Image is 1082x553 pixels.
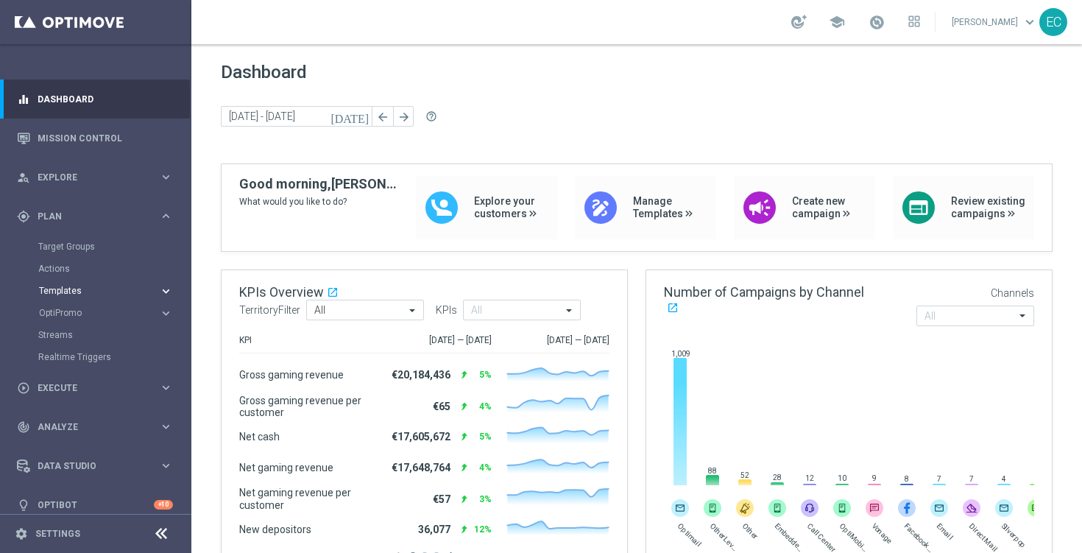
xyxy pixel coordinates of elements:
[38,212,159,221] span: Plan
[17,119,173,158] div: Mission Control
[16,460,174,472] button: Data Studio keyboard_arrow_right
[159,420,173,434] i: keyboard_arrow_right
[17,499,30,512] i: lightbulb
[159,209,173,223] i: keyboard_arrow_right
[39,286,144,295] span: Templates
[38,346,190,368] div: Realtime Triggers
[154,500,173,510] div: +10
[16,499,174,511] button: lightbulb Optibot +10
[17,93,30,106] i: equalizer
[16,382,174,394] button: play_circle_outline Execute keyboard_arrow_right
[17,210,159,223] div: Plan
[35,529,80,538] a: Settings
[38,241,153,253] a: Target Groups
[17,485,173,524] div: Optibot
[159,284,173,298] i: keyboard_arrow_right
[38,384,159,392] span: Execute
[39,309,159,317] div: OptiPromo
[38,324,190,346] div: Streams
[159,459,173,473] i: keyboard_arrow_right
[15,527,28,540] i: settings
[38,285,174,297] button: Templates keyboard_arrow_right
[16,211,174,222] button: gps_fixed Plan keyboard_arrow_right
[17,420,30,434] i: track_changes
[829,14,845,30] span: school
[38,263,153,275] a: Actions
[17,171,30,184] i: person_search
[38,236,190,258] div: Target Groups
[39,286,159,295] div: Templates
[16,94,174,105] button: equalizer Dashboard
[16,172,174,183] button: person_search Explore keyboard_arrow_right
[38,119,173,158] a: Mission Control
[38,307,174,319] button: OptiPromo keyboard_arrow_right
[159,170,173,184] i: keyboard_arrow_right
[17,381,30,395] i: play_circle_outline
[16,133,174,144] button: Mission Control
[38,258,190,280] div: Actions
[38,173,159,182] span: Explore
[16,421,174,433] button: track_changes Analyze keyboard_arrow_right
[39,309,144,317] span: OptiPromo
[950,11,1039,33] a: [PERSON_NAME]keyboard_arrow_down
[38,302,190,324] div: OptiPromo
[38,351,153,363] a: Realtime Triggers
[159,381,173,395] i: keyboard_arrow_right
[17,171,159,184] div: Explore
[17,459,159,473] div: Data Studio
[17,420,159,434] div: Analyze
[38,423,159,432] span: Analyze
[38,462,159,471] span: Data Studio
[38,485,154,524] a: Optibot
[159,306,173,320] i: keyboard_arrow_right
[38,329,153,341] a: Streams
[38,280,190,302] div: Templates
[17,210,30,223] i: gps_fixed
[17,381,159,395] div: Execute
[1039,8,1067,36] div: EC
[38,80,173,119] a: Dashboard
[17,80,173,119] div: Dashboard
[1022,14,1038,30] span: keyboard_arrow_down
